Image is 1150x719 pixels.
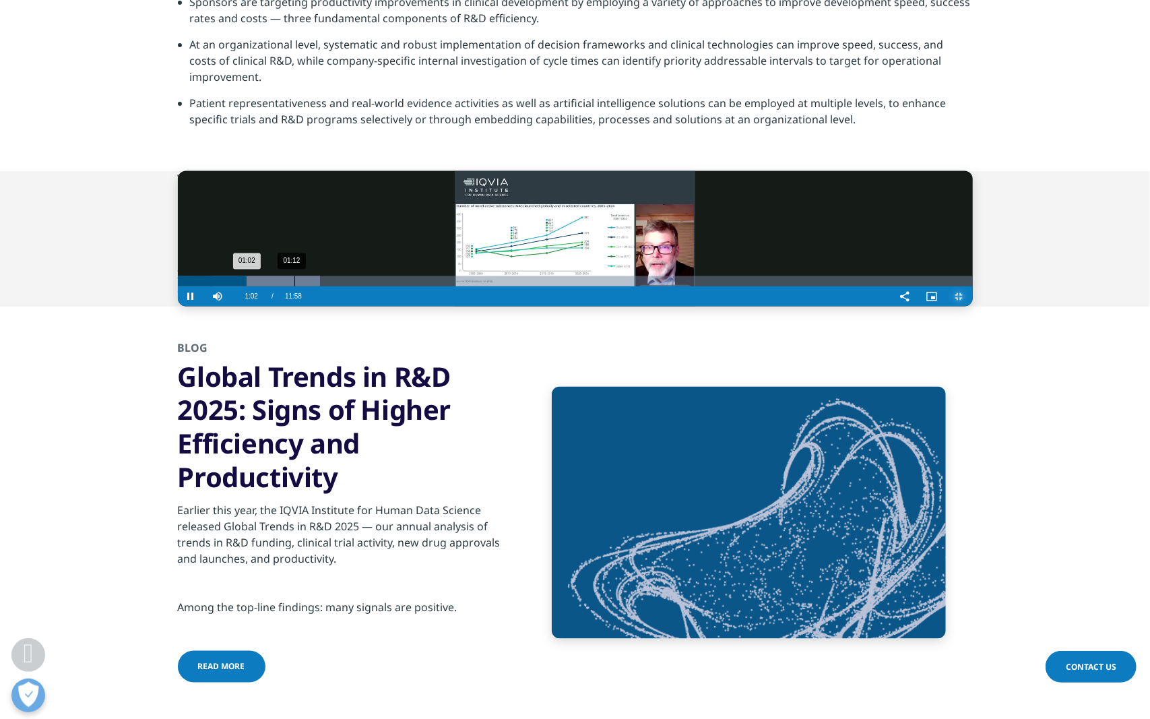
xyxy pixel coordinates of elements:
[1046,651,1137,683] a: Contact Us
[178,503,505,575] p: Earlier this year, the IQVIA Institute for Human Data Science released Global Trends in R&D 2025 ...
[245,286,258,307] span: 1:02
[178,276,973,286] div: Progress Bar
[919,286,946,307] button: Picture-in-Picture
[178,651,265,683] a: read more
[1066,661,1116,673] span: Contact Us
[178,600,505,624] p: Among the top-line findings: many signals are positive.
[178,171,973,307] video-js: Video Player
[178,286,205,307] button: Pause
[198,661,245,673] span: read more
[892,286,919,307] button: Share
[190,95,973,137] li: Patient representativeness and real-world evidence activities as well as artificial intelligence ...
[946,286,973,307] button: Exit Fullscreen
[178,360,505,495] h3: Global Trends in R&D 2025: Signs of Higher Efficiency and Productivity
[190,36,973,95] li: At an organizational level, systematic and robust implementation of decision frameworks and clini...
[285,286,302,307] span: 11:58
[271,292,274,300] span: /
[178,340,505,360] h2: blog
[205,286,232,307] button: Mute
[11,679,45,712] button: Abrir preferencias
